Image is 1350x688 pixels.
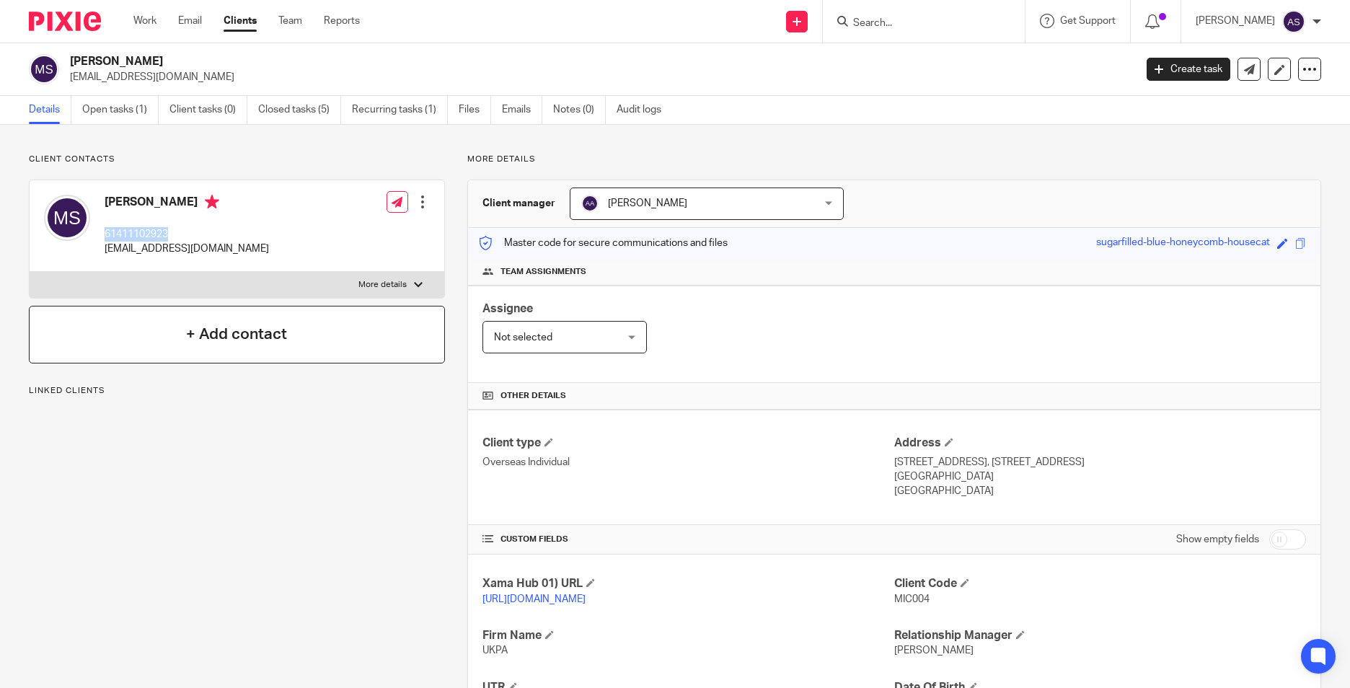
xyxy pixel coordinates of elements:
a: Team [278,14,302,28]
img: svg%3E [581,195,599,212]
p: Master code for secure communications and files [479,236,728,250]
img: svg%3E [1282,10,1305,33]
img: svg%3E [44,195,90,241]
input: Search [852,17,981,30]
p: [GEOGRAPHIC_DATA] [894,469,1306,484]
a: Create task [1147,58,1230,81]
a: Notes (0) [553,96,606,124]
a: [URL][DOMAIN_NAME] [482,594,586,604]
i: Primary [205,195,219,209]
p: [PERSON_NAME] [1196,14,1275,28]
h4: Xama Hub 01) URL [482,576,894,591]
p: More details [467,154,1321,165]
h4: Client type [482,436,894,451]
img: Pixie [29,12,101,31]
p: [EMAIL_ADDRESS][DOMAIN_NAME] [105,242,269,256]
a: Files [459,96,491,124]
p: Overseas Individual [482,455,894,469]
span: MIC004 [894,594,930,604]
p: More details [358,279,407,291]
h3: Client manager [482,196,555,211]
a: Client tasks (0) [169,96,247,124]
h4: Relationship Manager [894,628,1306,643]
h4: Address [894,436,1306,451]
a: Recurring tasks (1) [352,96,448,124]
span: [PERSON_NAME] [894,645,974,656]
a: Details [29,96,71,124]
span: Not selected [494,332,552,343]
a: Clients [224,14,257,28]
span: UKPA [482,645,508,656]
a: Email [178,14,202,28]
a: Work [133,14,156,28]
a: Closed tasks (5) [258,96,341,124]
p: [EMAIL_ADDRESS][DOMAIN_NAME] [70,70,1125,84]
img: svg%3E [29,54,59,84]
p: 61411102923 [105,227,269,242]
span: Other details [500,390,566,402]
span: Assignee [482,303,533,314]
div: sugarfilled-blue-honeycomb-housecat [1096,235,1270,252]
p: [STREET_ADDRESS], [STREET_ADDRESS] [894,455,1306,469]
p: [GEOGRAPHIC_DATA] [894,484,1306,498]
span: [PERSON_NAME] [608,198,687,208]
h4: CUSTOM FIELDS [482,534,894,545]
h2: [PERSON_NAME] [70,54,914,69]
a: Audit logs [617,96,672,124]
h4: + Add contact [186,323,287,345]
a: Reports [324,14,360,28]
a: Open tasks (1) [82,96,159,124]
p: Linked clients [29,385,445,397]
span: Team assignments [500,266,586,278]
span: Get Support [1060,16,1116,26]
h4: Client Code [894,576,1306,591]
h4: [PERSON_NAME] [105,195,269,213]
p: Client contacts [29,154,445,165]
label: Show empty fields [1176,532,1259,547]
h4: Firm Name [482,628,894,643]
a: Emails [502,96,542,124]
